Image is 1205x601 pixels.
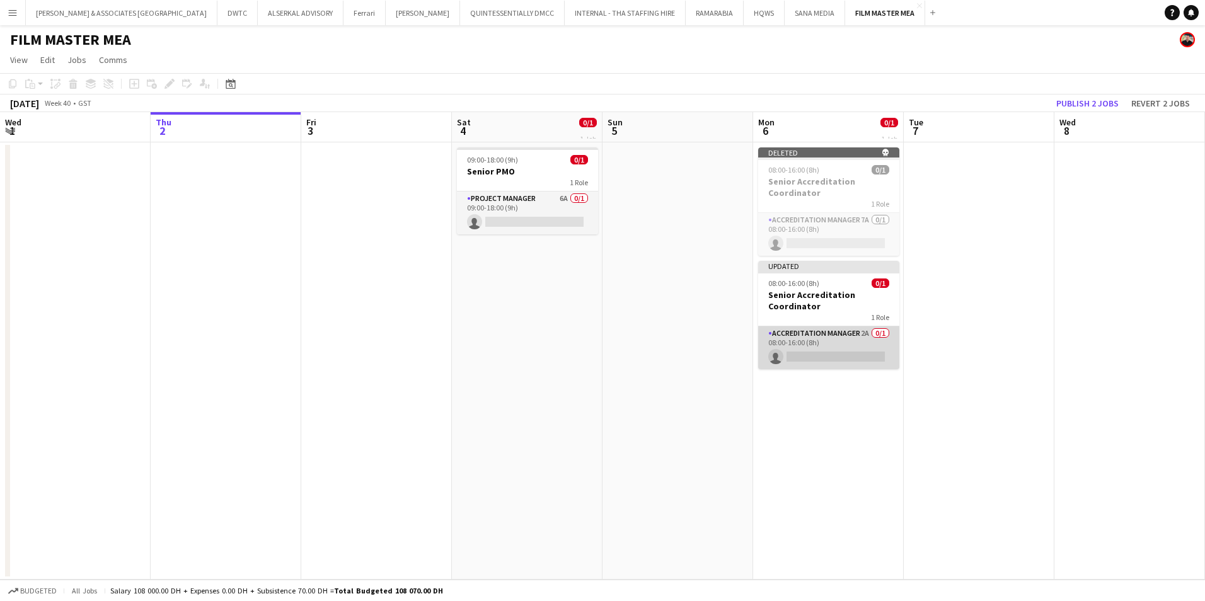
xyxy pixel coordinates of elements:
a: Comms [94,52,132,68]
span: Total Budgeted 108 070.00 DH [334,586,443,595]
app-card-role: Project Manager6A0/109:00-18:00 (9h) [457,192,598,234]
button: [PERSON_NAME] & ASSOCIATES [GEOGRAPHIC_DATA] [26,1,217,25]
app-job-card: Updated08:00-16:00 (8h)0/1Senior Accreditation Coordinator1 RoleAccreditation Manager2A0/108:00-1... [758,261,899,369]
button: SANA MEDIA [785,1,845,25]
span: 0/1 [579,118,597,127]
button: QUINTESSENTIALLY DMCC [460,1,565,25]
div: 1 Job [580,129,596,138]
span: Fri [306,117,316,128]
span: Thu [156,117,171,128]
button: ALSERKAL ADVISORY [258,1,343,25]
app-job-card: Deleted 08:00-16:00 (8h)0/1Senior Accreditation Coordinator1 RoleAccreditation Manager7A0/108:00-... [758,147,899,256]
app-job-card: 09:00-18:00 (9h)0/1Senior PMO1 RoleProject Manager6A0/109:00-18:00 (9h) [457,147,598,234]
button: RAMARABIA [686,1,744,25]
span: Sat [457,117,471,128]
span: 2 [154,123,171,138]
span: Week 40 [42,98,73,108]
app-card-role: Accreditation Manager2A0/108:00-16:00 (8h) [758,326,899,369]
span: Sun [608,117,623,128]
a: View [5,52,33,68]
div: 1 Job [881,129,897,138]
span: 0/1 [880,118,898,127]
span: 7 [907,123,923,138]
span: 0/1 [872,165,889,175]
button: INTERNAL - THA STAFFING HIRE [565,1,686,25]
span: 1 [3,123,21,138]
span: 4 [455,123,471,138]
span: View [10,54,28,66]
div: [DATE] [10,97,39,110]
h3: Senior PMO [457,166,598,177]
button: Ferrari [343,1,386,25]
h3: Senior Accreditation Coordinator [758,289,899,312]
span: 6 [756,123,775,138]
span: 0/1 [872,278,889,288]
span: 3 [304,123,316,138]
span: 08:00-16:00 (8h) [768,165,819,175]
button: HQWS [744,1,785,25]
span: Jobs [67,54,86,66]
button: Publish 2 jobs [1051,95,1124,112]
div: Updated [758,261,899,271]
span: Wed [5,117,21,128]
span: Comms [99,54,127,66]
span: Edit [40,54,55,66]
a: Edit [35,52,60,68]
h3: Senior Accreditation Coordinator [758,176,899,198]
span: Budgeted [20,587,57,595]
span: Mon [758,117,775,128]
a: Jobs [62,52,91,68]
span: 1 Role [871,312,889,322]
span: 08:00-16:00 (8h) [768,278,819,288]
span: All jobs [69,586,100,595]
span: 09:00-18:00 (9h) [467,155,518,164]
button: Budgeted [6,584,59,598]
span: Wed [1059,117,1076,128]
button: FILM MASTER MEA [845,1,925,25]
div: Salary 108 000.00 DH + Expenses 0.00 DH + Subsistence 70.00 DH = [110,586,443,595]
span: Tue [909,117,923,128]
app-user-avatar: Glenn Lloyd [1180,32,1195,47]
span: 5 [606,123,623,138]
button: DWTC [217,1,258,25]
button: Revert 2 jobs [1126,95,1195,112]
h1: FILM MASTER MEA [10,30,131,49]
span: 1 Role [570,178,588,187]
span: 8 [1058,123,1076,138]
div: Deleted [758,147,899,157]
div: GST [78,98,91,108]
span: 1 Role [871,199,889,209]
button: [PERSON_NAME] [386,1,460,25]
span: 0/1 [570,155,588,164]
app-card-role: Accreditation Manager7A0/108:00-16:00 (8h) [758,213,899,256]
